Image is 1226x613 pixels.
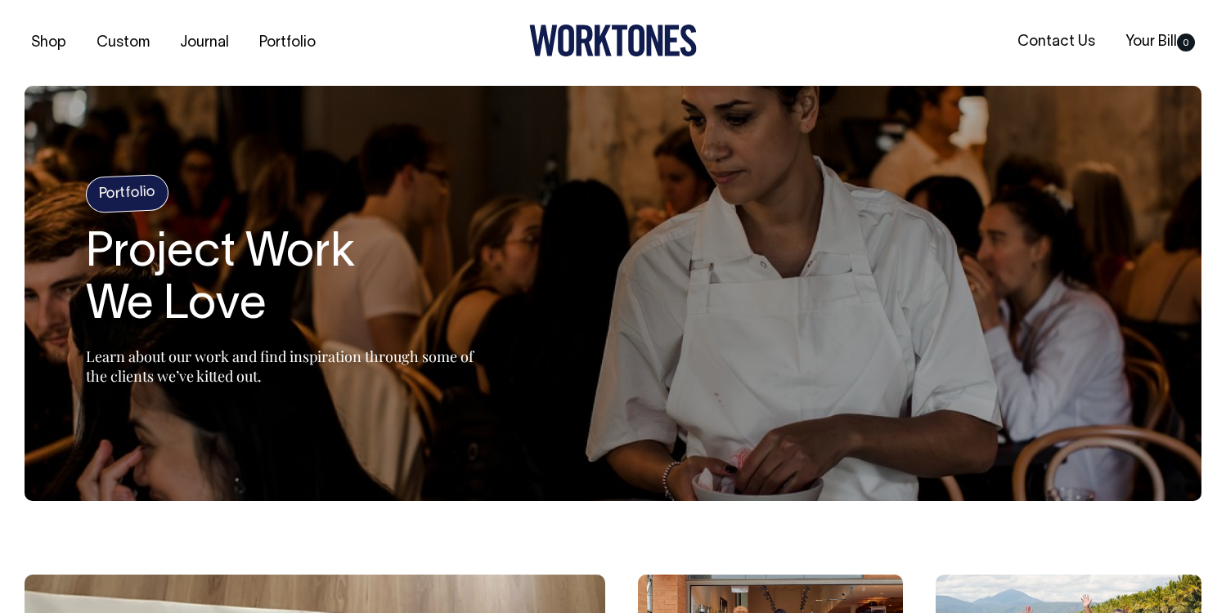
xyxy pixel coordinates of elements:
[1011,29,1102,56] a: Contact Us
[25,29,73,56] a: Shop
[90,29,156,56] a: Custom
[86,347,495,386] p: Learn about our work and find inspiration through some of the clients we’ve kitted out.
[1177,34,1195,51] span: 0
[86,228,495,333] h1: Project Work We Love
[253,29,322,56] a: Portfolio
[1119,29,1201,56] a: Your Bill0
[85,174,169,213] h4: Portfolio
[173,29,236,56] a: Journal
